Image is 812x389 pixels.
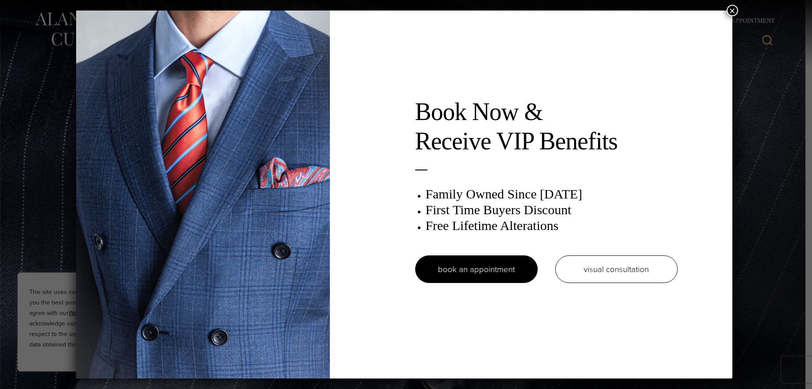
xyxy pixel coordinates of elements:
h3: Free Lifetime Alterations [426,218,678,233]
h3: Family Owned Since [DATE] [426,186,678,202]
a: visual consultation [555,255,678,283]
h3: First Time Buyers Discount [426,202,678,218]
a: book an appointment [415,255,538,283]
button: Close [727,5,738,16]
h2: Book Now & Receive VIP Benefits [415,97,678,156]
